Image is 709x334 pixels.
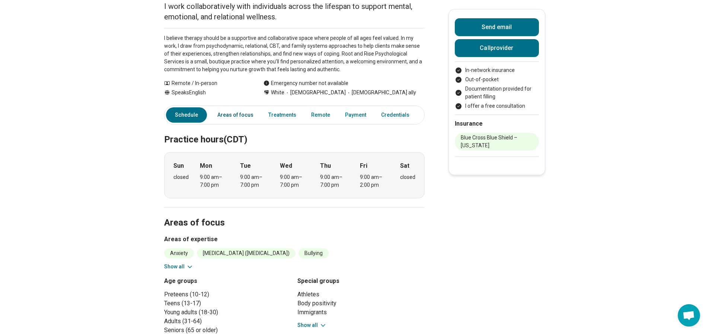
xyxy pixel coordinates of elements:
span: [DEMOGRAPHIC_DATA] ally [346,89,416,97]
h3: Areas of expertise [164,235,425,244]
div: When does the program meet? [164,152,425,198]
li: Preteens (10-12) [164,290,291,299]
a: Schedule [166,107,207,123]
strong: Mon [200,161,212,170]
h2: Insurance [455,119,539,128]
a: Other [420,107,447,123]
li: I offer a free consultation [455,102,539,110]
ul: Payment options [455,66,539,110]
a: Payment [341,107,371,123]
li: Athletes [297,290,425,299]
div: Speaks English [164,89,249,97]
li: In-network insurance [455,66,539,74]
li: Anxiety [164,248,194,258]
li: Adults (31-64) [164,317,291,326]
a: Areas of focus [213,107,258,123]
div: closed [400,173,415,181]
strong: Tue [240,161,251,170]
div: Remote / In-person [164,79,249,87]
button: Send email [455,18,539,36]
p: I work collaboratively with individuals across the lifespan to support mental, emotional, and rel... [164,1,425,22]
div: Open chat [678,304,700,327]
li: Documentation provided for patient filling [455,85,539,101]
a: Credentials [377,107,414,123]
div: closed [173,173,189,181]
a: Remote [307,107,335,123]
li: Teens (13-17) [164,299,291,308]
div: 9:00 am – 2:00 pm [360,173,389,189]
strong: Wed [280,161,292,170]
button: Callprovider [455,39,539,57]
a: Treatments [264,107,301,123]
button: Show all [297,321,327,329]
strong: Sat [400,161,409,170]
li: Young adults (18-30) [164,308,291,317]
div: 9:00 am – 7:00 pm [240,173,269,189]
span: White [271,89,284,97]
div: 9:00 am – 7:00 pm [200,173,229,189]
button: Show all [164,263,194,271]
li: Blue Cross Blue Shield – [US_STATE] [455,133,539,151]
li: Bullying [298,248,329,258]
div: 9:00 am – 7:00 pm [320,173,349,189]
h3: Special groups [297,277,425,286]
div: 9:00 am – 7:00 pm [280,173,309,189]
span: [DEMOGRAPHIC_DATA] [284,89,346,97]
strong: Thu [320,161,331,170]
li: Body positivity [297,299,425,308]
h2: Practice hours (CDT) [164,116,425,146]
h3: Age groups [164,277,291,286]
h2: Areas of focus [164,199,425,229]
li: Out-of-pocket [455,76,539,83]
div: Emergency number not available [264,79,348,87]
strong: Fri [360,161,367,170]
li: Immigrants [297,308,425,317]
li: [MEDICAL_DATA] ([MEDICAL_DATA]) [197,248,296,258]
p: I believe therapy should be a supportive and collaborative space where people of all ages feel va... [164,34,425,73]
strong: Sun [173,161,184,170]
